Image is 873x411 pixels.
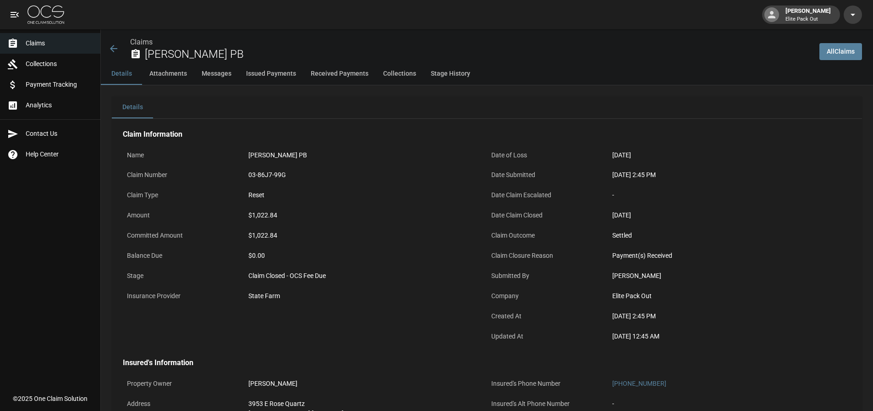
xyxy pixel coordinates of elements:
button: Stage History [423,63,478,85]
p: Name [123,146,244,164]
p: Date Claim Escalated [487,186,609,204]
button: Messages [194,63,239,85]
div: Elite Pack Out [612,291,847,301]
div: anchor tabs [101,63,873,85]
div: $0.00 [248,251,483,261]
div: Payment(s) Received [612,251,847,261]
p: Balance Due [123,247,244,265]
p: Claim Number [123,166,244,184]
div: Reset [248,190,483,200]
p: Submitted By [487,267,609,285]
div: [PERSON_NAME] [612,271,847,281]
p: Insurance Provider [123,287,244,305]
p: Claim Outcome [487,227,609,244]
p: Claim Closure Reason [487,247,609,265]
div: $1,022.84 [248,231,483,240]
a: [PHONE_NUMBER] [612,380,666,387]
button: Details [112,96,153,118]
div: Claim Closed - OCS Fee Due [248,271,483,281]
div: [DATE] [612,150,847,160]
h4: Claim Information [123,130,851,139]
div: [DATE] 12:45 AM [612,332,847,341]
button: Received Payments [303,63,376,85]
div: Settled [612,231,847,240]
div: $1,022.84 [248,211,483,220]
button: Attachments [142,63,194,85]
nav: breadcrumb [130,37,812,48]
a: Claims [130,38,153,46]
button: Details [101,63,142,85]
p: Date Submitted [487,166,609,184]
p: Company [487,287,609,305]
a: AllClaims [819,43,862,60]
p: Stage [123,267,244,285]
h2: [PERSON_NAME] PB [145,48,812,61]
p: Property Owner [123,375,244,393]
div: [PERSON_NAME] [782,6,835,23]
button: Issued Payments [239,63,303,85]
div: State Farm [248,291,483,301]
p: Updated At [487,328,609,345]
img: ocs-logo-white-transparent.png [27,6,64,24]
span: Contact Us [26,129,93,139]
button: Collections [376,63,423,85]
p: Created At [487,307,609,325]
div: [DATE] 2:45 PM [612,311,847,321]
div: [DATE] [612,211,847,220]
p: Elite Pack Out [785,16,831,23]
span: Collections [26,59,93,69]
p: Amount [123,206,244,224]
div: - [612,399,847,409]
p: Insured's Phone Number [487,375,609,393]
div: © 2025 One Claim Solution [13,394,88,403]
span: Claims [26,39,93,48]
div: - [612,190,847,200]
p: Date Claim Closed [487,206,609,224]
h4: Insured's Information [123,358,851,367]
button: open drawer [5,6,24,24]
span: Payment Tracking [26,80,93,89]
p: Date of Loss [487,146,609,164]
p: Claim Type [123,186,244,204]
span: Help Center [26,150,93,159]
div: [PERSON_NAME] PB [248,150,483,160]
div: details tabs [112,96,862,118]
div: 3953 E Rose Quartz [248,399,483,409]
p: Committed Amount [123,227,244,244]
div: 03-86J7-99G [248,170,483,180]
div: [DATE] 2:45 PM [612,170,847,180]
div: [PERSON_NAME] [248,379,483,389]
span: Analytics [26,100,93,110]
